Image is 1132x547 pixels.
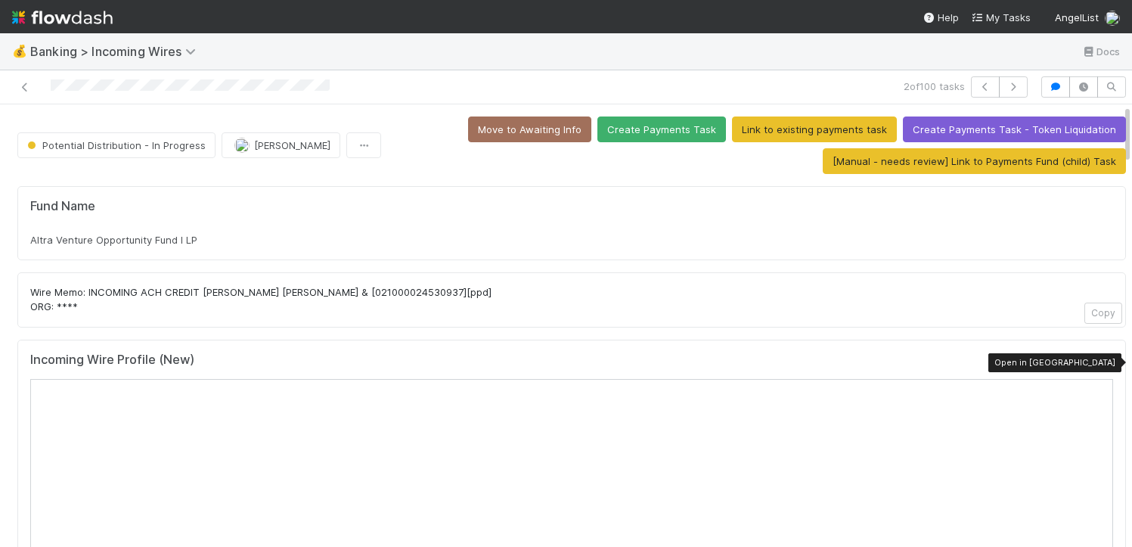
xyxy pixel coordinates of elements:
[222,132,340,158] button: [PERSON_NAME]
[923,10,959,25] div: Help
[1084,303,1122,324] button: Copy
[12,45,27,57] span: 💰
[30,234,197,246] span: Altra Venture Opportunity Fund I LP
[1105,11,1120,26] img: avatar_e7d5656d-bda2-4d83-89d6-b6f9721f96bd.png
[30,353,194,368] h5: Incoming Wire Profile (New)
[904,79,965,94] span: 2 of 100 tasks
[234,138,250,153] img: avatar_705b8750-32ac-4031-bf5f-ad93a4909bc8.png
[971,10,1031,25] a: My Tasks
[254,139,330,151] span: [PERSON_NAME]
[903,117,1126,142] button: Create Payments Task - Token Liquidation
[12,5,113,30] img: logo-inverted-e16ddd16eac7371096b0.svg
[30,199,1113,214] h5: Fund Name
[17,132,216,158] button: Potential Distribution - In Progress
[971,11,1031,23] span: My Tasks
[30,44,203,59] span: Banking > Incoming Wires
[823,148,1126,174] button: [Manual - needs review] Link to Payments Fund (child) Task
[732,117,897,142] button: Link to existing payments task
[24,139,206,151] span: Potential Distribution - In Progress
[468,117,591,142] button: Move to Awaiting Info
[30,285,1113,315] p: Wire Memo: INCOMING ACH CREDIT [PERSON_NAME] [PERSON_NAME] & [021000024530937][ppd] ORG: ****
[1055,11,1099,23] span: AngelList
[1081,42,1120,61] a: Docs
[597,117,726,142] button: Create Payments Task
